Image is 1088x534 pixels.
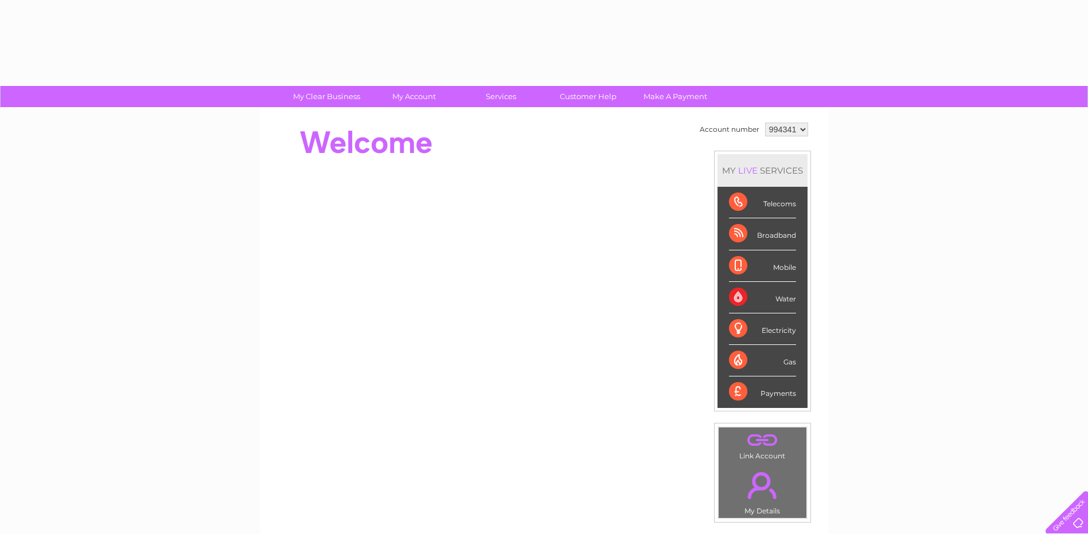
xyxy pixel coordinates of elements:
[697,120,762,139] td: Account number
[729,313,796,345] div: Electricity
[729,282,796,313] div: Water
[729,376,796,407] div: Payments
[729,345,796,376] div: Gas
[718,427,807,463] td: Link Account
[722,430,804,450] a: .
[541,86,635,107] a: Customer Help
[729,218,796,250] div: Broadband
[729,187,796,218] div: Telecoms
[628,86,723,107] a: Make A Payment
[729,250,796,282] div: Mobile
[279,86,374,107] a: My Clear Business
[736,165,760,176] div: LIVE
[718,462,807,519] td: My Details
[454,86,548,107] a: Services
[717,154,808,187] div: MY SERVICES
[366,86,461,107] a: My Account
[722,465,804,505] a: .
